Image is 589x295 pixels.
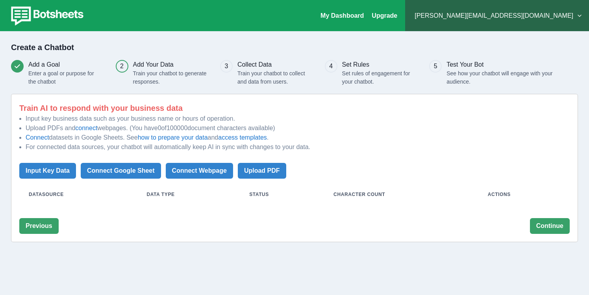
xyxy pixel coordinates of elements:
th: Status [240,187,324,202]
div: 2 [120,62,124,71]
li: Input key business data such as your business name or hours of operation. [26,114,570,123]
th: Character Count [324,187,478,202]
a: how to prepare your data [138,134,208,141]
li: datasets in Google Sheets. See and . [26,133,570,142]
th: Data Type [137,187,240,202]
button: Input Key Data [19,163,76,179]
h3: Collect Data [237,60,311,69]
p: Train your chatbot to collect and data from users. [237,69,311,86]
p: Train AI to respond with your business data [19,102,570,114]
h3: Set Rules [342,60,416,69]
a: Upgrade [372,12,397,19]
th: Datasource [19,187,137,202]
th: Actions [478,187,570,202]
a: Connect [26,134,49,141]
div: 4 [329,62,333,71]
p: Train your chatbot to generate responses. [133,69,207,86]
h3: Test Your Bot [446,60,558,69]
a: access templates [218,134,267,141]
h3: Add a Goal [28,60,102,69]
div: 5 [434,62,437,71]
img: botsheets-logo.png [6,5,86,27]
p: Enter a goal or purpose for the chatbot [28,69,102,86]
a: connect [75,125,97,131]
button: [PERSON_NAME][EMAIL_ADDRESS][DOMAIN_NAME] [411,8,583,24]
a: My Dashboard [320,12,364,19]
h3: Add Your Data [133,60,207,69]
button: Connect Google Sheet [81,163,161,179]
button: Continue [530,218,570,234]
li: Upload PDFs and webpages. (You have 0 of 100000 document characters available) [26,123,570,133]
li: For connected data sources, your chatbot will automatically keep AI in sync with changes to your ... [26,142,570,152]
p: See how your chatbot will engage with your audience. [446,69,558,86]
button: Previous [19,218,59,234]
p: Set rules of engagement for your chatbot. [342,69,416,86]
button: Upload PDF [238,163,286,179]
div: 3 [225,62,228,71]
button: Connect Webpage [166,163,233,179]
h2: Create a Chatbot [11,43,578,52]
div: Progress [11,60,578,86]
